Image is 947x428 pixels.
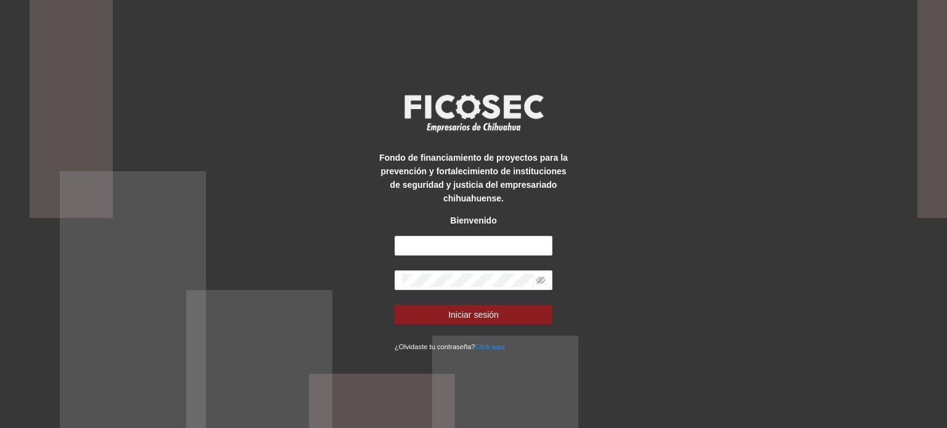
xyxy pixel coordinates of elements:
[536,276,545,285] span: eye-invisible
[475,343,506,350] a: Click aqui
[379,153,568,203] strong: Fondo de financiamiento de proyectos para la prevención y fortalecimiento de instituciones de seg...
[395,305,552,325] button: Iniciar sesión
[395,343,505,350] small: ¿Olvidaste tu contraseña?
[450,216,496,225] strong: Bienvenido
[396,91,551,136] img: logo
[448,308,499,321] span: Iniciar sesión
